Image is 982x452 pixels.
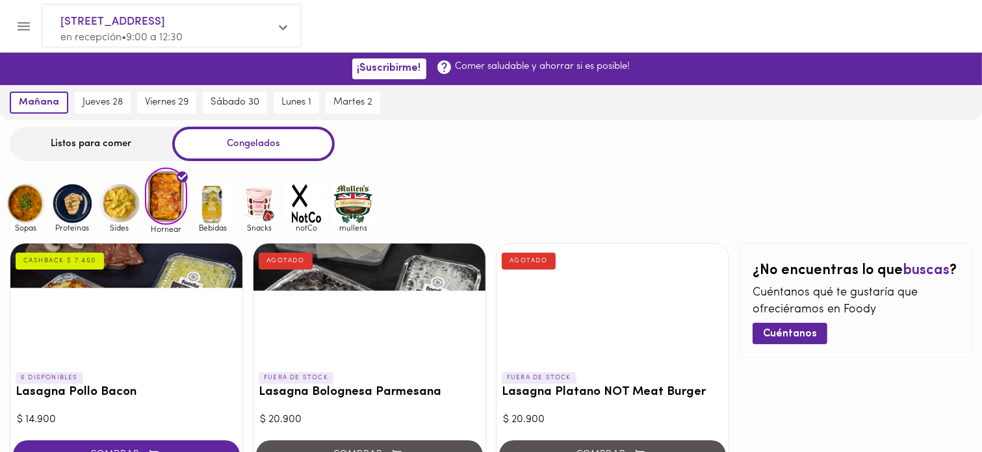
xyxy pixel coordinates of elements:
button: ¡Suscribirme! [352,58,426,79]
span: ¡Suscribirme! [357,62,421,75]
span: mullens [332,223,374,232]
span: lunes 1 [281,97,311,108]
span: Sides [98,223,140,232]
span: Cuéntanos [763,328,817,340]
span: en recepción • 9:00 a 12:30 [60,32,183,43]
span: jueves 28 [83,97,123,108]
span: buscas [903,263,950,278]
p: FUERA DE STOCK [259,372,333,384]
button: martes 2 [326,92,380,114]
div: CASHBACK $ 7.450 [16,253,104,270]
span: Sopas [5,223,47,232]
h3: Lasagna Platano NOT Meat Burger [502,386,723,399]
img: notCo [285,182,328,225]
button: Cuéntanos [753,323,827,344]
p: Comer saludable y ahorrar si es posible! [456,60,630,73]
span: mañana [19,97,59,108]
div: Lasagna Platano NOT Meat Burger [497,244,729,367]
h2: ¿No encuentras lo que ? [753,263,959,279]
span: Bebidas [192,223,234,232]
div: $ 20.900 [503,412,722,427]
img: Sides [98,182,140,225]
div: AGOTADO [502,253,556,270]
h3: Lasagna Pollo Bacon [16,386,237,399]
span: Hornear [145,225,187,233]
span: notCo [285,223,328,232]
div: AGOTADO [259,253,313,270]
div: Lasagna Bolognesa Parmesana [253,244,485,367]
span: Proteinas [51,223,94,232]
img: Sopas [5,182,47,225]
div: $ 14.900 [17,412,236,427]
span: viernes 29 [145,97,188,108]
span: martes 2 [333,97,372,108]
p: FUERA DE STOCK [502,372,576,384]
div: Listos para comer [10,127,172,161]
img: Proteinas [51,182,94,225]
img: Hornear [145,168,187,225]
p: Cuéntanos qué te gustaría que ofreciéramos en Foody [753,285,959,318]
button: viernes 29 [137,92,196,114]
p: 6 DISPONIBLES [16,372,83,384]
button: Menu [8,10,40,42]
span: sábado 30 [211,97,259,108]
iframe: Messagebird Livechat Widget [907,377,969,439]
button: mañana [10,92,68,114]
div: Lasagna Pollo Bacon [10,244,242,367]
div: $ 20.900 [260,412,479,427]
button: sábado 30 [203,92,267,114]
img: Bebidas [192,182,234,225]
span: Snacks [239,223,281,232]
span: [STREET_ADDRESS] [60,14,270,31]
button: lunes 1 [274,92,319,114]
img: Snacks [239,182,281,225]
img: mullens [332,182,374,225]
button: jueves 28 [75,92,131,114]
h3: Lasagna Bolognesa Parmesana [259,386,480,399]
div: Congelados [172,127,335,161]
